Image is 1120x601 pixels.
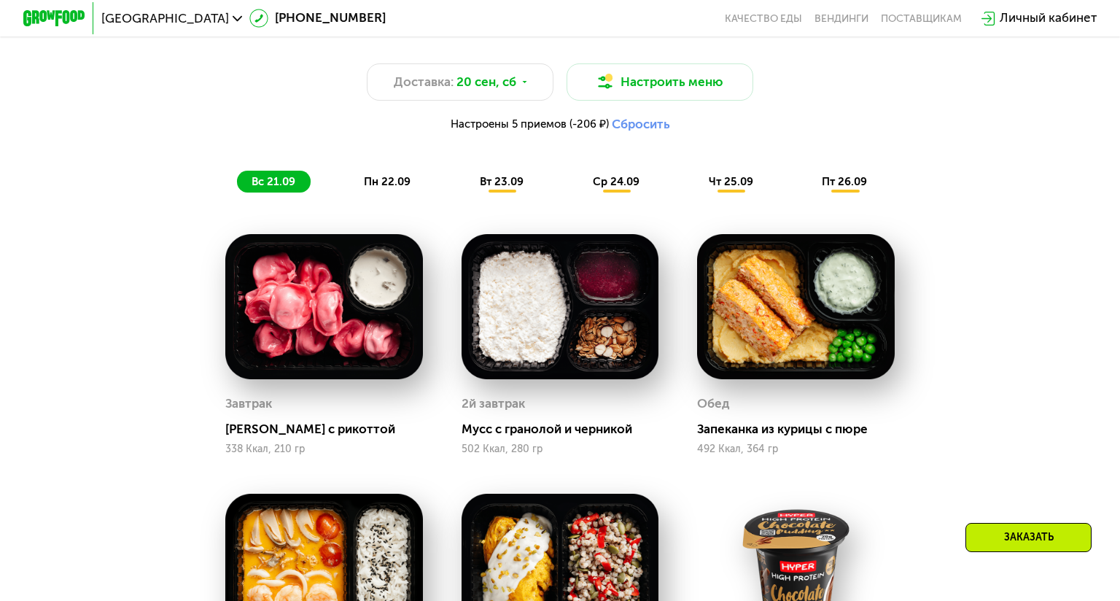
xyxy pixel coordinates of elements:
[225,443,422,455] div: 338 Ккал, 210 гр
[225,422,435,437] div: [PERSON_NAME] с рикоттой
[567,63,753,101] button: Настроить меню
[612,117,670,132] button: Сбросить
[1000,9,1097,28] div: Личный кабинет
[697,422,906,437] div: Запеканка из курицы с пюре
[697,392,730,415] div: Обед
[394,73,454,92] span: Доставка:
[462,422,671,437] div: Мусс с гранолой и черникой
[364,175,411,188] span: пн 22.09
[225,392,272,415] div: Завтрак
[822,175,867,188] span: пт 26.09
[462,392,525,415] div: 2й завтрак
[814,12,868,25] a: Вендинги
[593,175,639,188] span: ср 24.09
[252,175,295,188] span: вс 21.09
[709,175,753,188] span: чт 25.09
[480,175,524,188] span: вт 23.09
[881,12,962,25] div: поставщикам
[725,12,802,25] a: Качество еды
[456,73,516,92] span: 20 сен, сб
[101,12,229,25] span: [GEOGRAPHIC_DATA]
[451,119,609,130] span: Настроены 5 приемов (-206 ₽)
[965,523,1092,552] div: Заказать
[462,443,658,455] div: 502 Ккал, 280 гр
[697,443,894,455] div: 492 Ккал, 364 гр
[249,9,385,28] a: [PHONE_NUMBER]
